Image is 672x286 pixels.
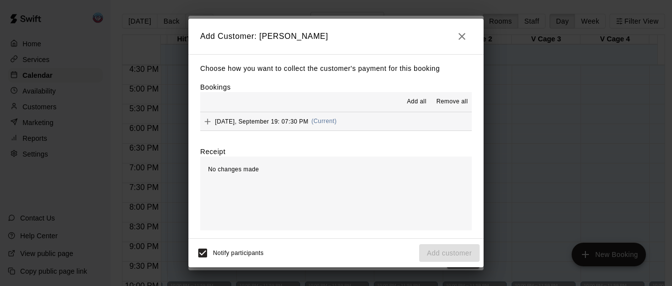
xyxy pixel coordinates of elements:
[407,97,427,107] span: Add all
[200,63,472,75] p: Choose how you want to collect the customer's payment for this booking
[401,94,432,110] button: Add all
[200,117,215,125] span: Add
[213,250,264,256] span: Notify participants
[208,166,259,173] span: No changes made
[215,118,308,125] span: [DATE], September 19: 07:30 PM
[436,97,468,107] span: Remove all
[432,94,472,110] button: Remove all
[188,19,484,54] h2: Add Customer: [PERSON_NAME]
[200,112,472,130] button: Add[DATE], September 19: 07:30 PM(Current)
[200,83,231,91] label: Bookings
[311,118,337,125] span: (Current)
[200,147,225,157] label: Receipt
